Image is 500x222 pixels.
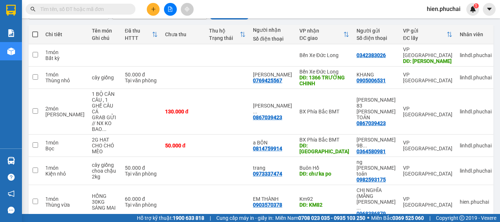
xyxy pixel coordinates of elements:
div: 50.000 đ [125,72,158,78]
span: plus [151,7,156,12]
img: logo-vxr [6,5,16,16]
div: Bất kỳ [45,55,85,61]
span: message [8,207,15,214]
input: Tìm tên, số ĐT hoặc mã đơn [40,5,127,13]
div: Người nhận [253,27,292,33]
sup: 1 [474,3,479,8]
button: plus [147,3,160,16]
span: question-circle [8,174,15,181]
div: Thùng vừa [45,202,85,208]
div: 0867039423 [357,120,386,126]
div: Kiện nhỏ [45,171,85,177]
span: ... [357,205,361,211]
div: VP gửi [403,28,447,34]
th: Toggle SortBy [205,25,249,44]
th: Toggle SortBy [121,25,161,44]
div: hien.phuchai [460,199,492,205]
div: Số điện thoại [357,35,396,41]
div: VP [GEOGRAPHIC_DATA] [403,46,452,58]
div: Buôn Hồ [299,165,349,171]
div: 1 món [45,140,85,146]
img: warehouse-icon [7,48,15,55]
div: Thu hộ [209,28,240,34]
div: 0968386879 [357,211,386,217]
div: Số điện thoại [253,36,292,42]
div: VP [GEOGRAPHIC_DATA] [403,106,452,117]
span: ... [253,109,257,114]
div: 1 món [45,165,85,171]
button: file-add [164,3,177,16]
div: Đã thu [125,28,152,34]
span: | [210,214,211,222]
div: linhdl.phuchai [460,109,492,114]
div: ĐC lấy [403,35,447,41]
span: copyright [459,215,464,221]
div: DĐ: CHỢ TRUNG HÒA [299,143,349,154]
strong: 0708 023 035 - 0935 103 250 [298,215,365,221]
div: DĐ: 1366 TRƯỜNG CHINH [299,75,349,86]
div: linhdl.phuchai [460,168,492,174]
span: hien.phuchai [421,4,466,14]
div: HTTT [125,35,152,41]
div: VP nhận [299,28,343,34]
th: Toggle SortBy [296,25,353,44]
div: NGUYÊN VŨ (GỬI NHẬN CHUNG SỐ) [253,103,292,114]
div: 1 món [45,72,85,78]
button: caret-down [483,3,496,16]
strong: 0369 525 060 [392,215,424,221]
div: 60.000 đ [125,196,158,202]
div: Tên món [92,28,117,34]
img: solution-icon [7,29,15,37]
div: 2kg [92,174,117,180]
div: Km92 [299,196,349,202]
div: cây giống choa chậu [92,162,117,174]
div: VP [GEOGRAPHIC_DATA] [403,196,452,208]
div: Tại văn phòng [125,171,158,177]
div: DĐ: chư ka po [299,171,349,177]
span: caret-down [486,6,493,12]
div: Thùng nhỏ [45,78,85,83]
div: ng lê đình nam võ trường toản [357,159,396,177]
div: KHANG [357,72,396,78]
div: Bến Xe Đức Long [299,52,349,58]
button: aim [181,3,194,16]
div: 130.000 đ [165,109,202,114]
div: Nhân viên [460,31,492,37]
div: Chi tiết [45,31,85,37]
div: 0364580981 [357,148,386,154]
div: DĐ: KM82 [299,202,349,208]
span: ... [102,126,107,132]
div: HỒNG 30KG [92,193,117,205]
div: 1 món [45,196,85,202]
div: EM THÀNH [253,196,292,202]
div: Bọc [45,146,85,151]
span: Miền Nam [275,214,365,222]
span: ... [363,143,367,148]
div: linhdl.phuchai [460,75,492,80]
span: Cung cấp máy in - giấy in: [216,214,273,222]
div: VP [GEOGRAPHIC_DATA] [403,72,452,83]
span: 1 [475,3,477,8]
div: 50.000 đ [165,143,202,148]
div: Chưa thu [165,31,202,37]
span: aim [184,7,190,12]
span: Miền Bắc [371,214,424,222]
div: ANH VŨ 83 VÕ TRƯỜNG TOẢN [357,97,396,120]
span: notification [8,190,15,197]
span: | [429,214,430,222]
span: Hỗ trợ kỹ thuật: [137,214,204,222]
div: 0342383026 [357,52,386,58]
div: 0982593175 [357,177,386,183]
img: warehouse-icon [7,157,15,165]
span: ⚪️ [367,217,369,219]
div: trang [253,165,292,171]
strong: 1900 633 818 [173,215,204,221]
th: Toggle SortBy [399,25,456,44]
div: CHỊ NGHĨA (MĂNG LIN ĐÀ LẠT ) [357,187,396,211]
span: file-add [168,7,173,12]
div: 0903570378 [253,202,282,208]
div: SÁNG MAI [92,205,117,211]
div: Bến Xe Đức Long [299,69,349,75]
div: VP [GEOGRAPHIC_DATA] [403,165,452,177]
div: Ghi chú [92,35,117,41]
